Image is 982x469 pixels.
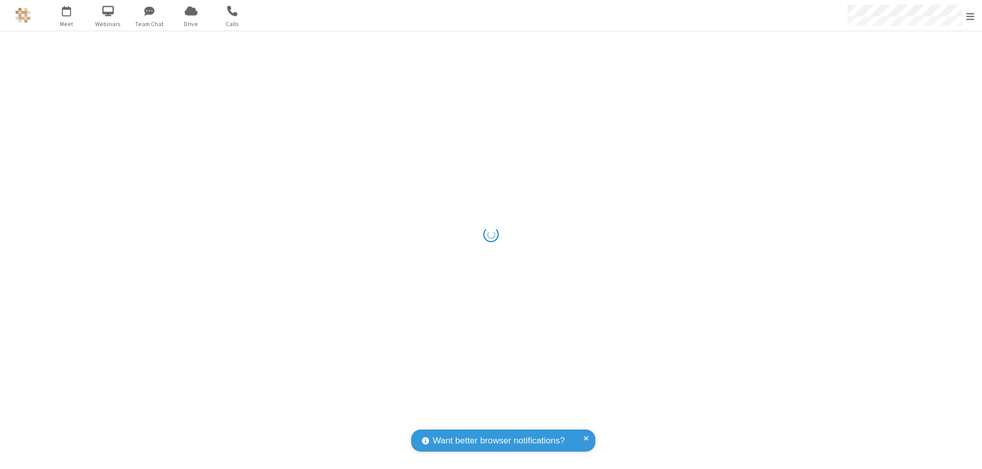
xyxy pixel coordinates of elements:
[89,19,127,29] span: Webinars
[48,19,86,29] span: Meet
[433,434,565,447] span: Want better browser notifications?
[172,19,210,29] span: Drive
[213,19,252,29] span: Calls
[130,19,169,29] span: Team Chat
[15,8,31,23] img: QA Selenium DO NOT DELETE OR CHANGE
